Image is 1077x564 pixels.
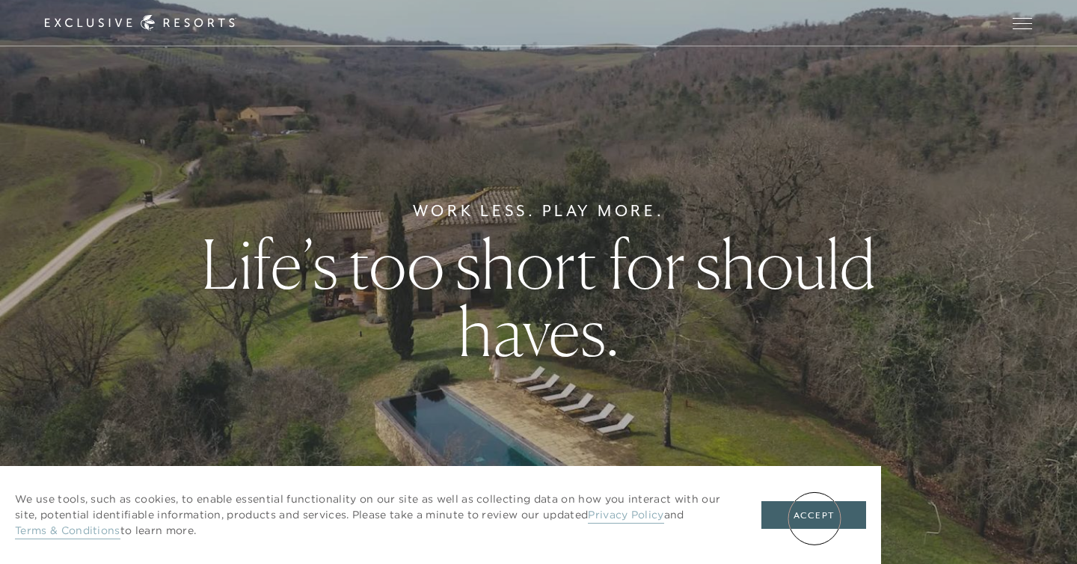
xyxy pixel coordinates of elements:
h6: Work Less. Play More. [413,199,665,223]
a: Terms & Conditions [15,524,120,539]
p: We use tools, such as cookies, to enable essential functionality on our site as well as collectin... [15,491,731,539]
a: Privacy Policy [588,508,663,524]
h1: Life’s too short for should haves. [188,230,889,365]
button: Open navigation [1013,18,1032,28]
button: Accept [761,501,866,530]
